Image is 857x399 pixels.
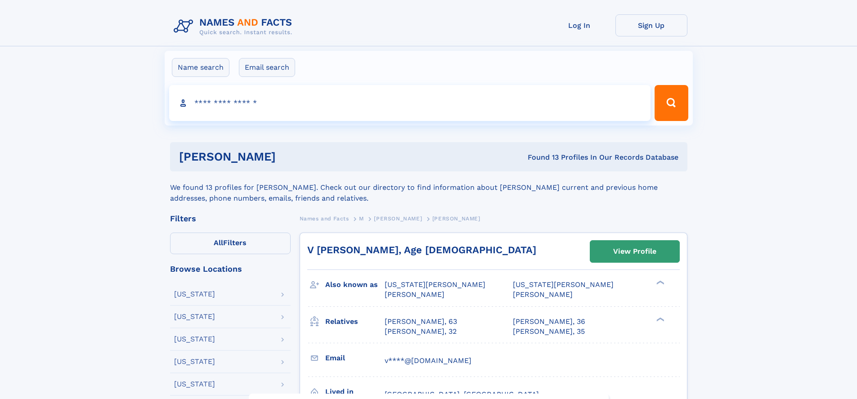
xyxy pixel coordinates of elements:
[543,14,615,36] a: Log In
[374,215,422,222] span: [PERSON_NAME]
[385,290,444,299] span: [PERSON_NAME]
[325,314,385,329] h3: Relatives
[170,171,687,204] div: We found 13 profiles for [PERSON_NAME]. Check out our directory to find information about [PERSON...
[170,215,291,223] div: Filters
[174,291,215,298] div: [US_STATE]
[170,265,291,273] div: Browse Locations
[325,350,385,366] h3: Email
[385,390,539,399] span: [GEOGRAPHIC_DATA], [GEOGRAPHIC_DATA]
[214,238,223,247] span: All
[590,241,679,262] a: View Profile
[174,381,215,388] div: [US_STATE]
[402,152,678,162] div: Found 13 Profiles In Our Records Database
[385,317,457,327] a: [PERSON_NAME], 63
[655,85,688,121] button: Search Button
[513,317,585,327] a: [PERSON_NAME], 36
[179,151,402,162] h1: [PERSON_NAME]
[374,213,422,224] a: [PERSON_NAME]
[170,14,300,39] img: Logo Names and Facts
[654,316,665,322] div: ❯
[170,233,291,254] label: Filters
[174,336,215,343] div: [US_STATE]
[300,213,349,224] a: Names and Facts
[613,241,656,262] div: View Profile
[359,213,364,224] a: M
[307,244,536,256] a: V [PERSON_NAME], Age [DEMOGRAPHIC_DATA]
[513,280,614,289] span: [US_STATE][PERSON_NAME]
[513,290,573,299] span: [PERSON_NAME]
[174,358,215,365] div: [US_STATE]
[615,14,687,36] a: Sign Up
[325,277,385,292] h3: Also known as
[169,85,651,121] input: search input
[174,313,215,320] div: [US_STATE]
[513,327,585,336] a: [PERSON_NAME], 35
[239,58,295,77] label: Email search
[432,215,480,222] span: [PERSON_NAME]
[172,58,229,77] label: Name search
[359,215,364,222] span: M
[385,327,457,336] a: [PERSON_NAME], 32
[385,280,485,289] span: [US_STATE][PERSON_NAME]
[654,280,665,286] div: ❯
